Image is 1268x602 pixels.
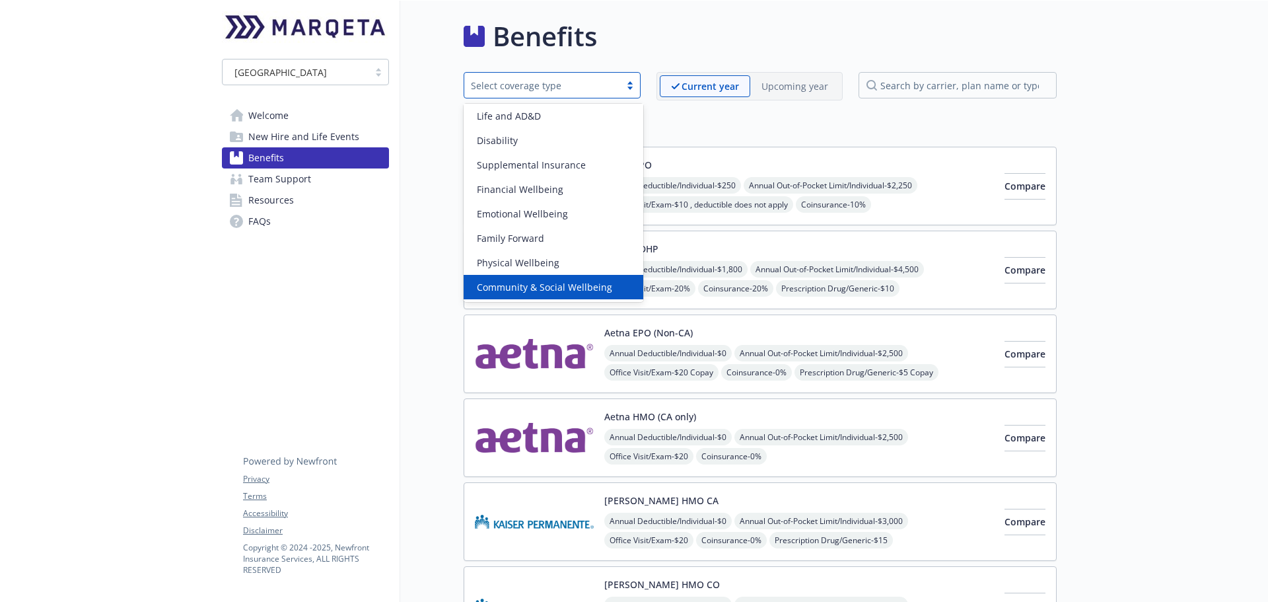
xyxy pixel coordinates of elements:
[604,261,748,278] span: Annual Deductible/Individual - $1,800
[243,542,388,576] p: Copyright © 2024 - 2025 , Newfront Insurance Services, ALL RIGHTS RESERVED
[222,105,389,126] a: Welcome
[1004,173,1045,200] button: Compare
[604,410,696,424] button: Aetna HMO (CA only)
[477,231,544,245] span: Family Forward
[761,79,828,93] p: Upcoming year
[1004,264,1045,276] span: Compare
[475,410,594,466] img: Aetna Inc carrier logo
[604,429,732,445] span: Annual Deductible/Individual - $0
[248,147,284,169] span: Benefits
[769,532,893,548] span: Prescription Drug/Generic - $15
[604,494,719,508] button: [PERSON_NAME] HMO CA
[222,190,389,211] a: Resources
[229,65,362,79] span: [GEOGRAPHIC_DATA]
[475,494,594,550] img: Kaiser Permanente Insurance Company carrier logo
[471,79,614,93] div: Select coverage type
[604,196,793,213] span: Office Visit/Exam - $10 , deductible does not apply
[604,364,719,381] span: Office Visit/Exam - $20 Copay
[721,364,792,381] span: Coinsurance - 0%
[222,147,389,169] a: Benefits
[477,158,586,172] span: Supplemental Insurance
[604,532,693,548] span: Office Visit/Exam - $20
[248,169,311,190] span: Team Support
[243,525,388,537] a: Disclaimer
[1004,515,1045,528] span: Compare
[734,345,908,361] span: Annual Out-of-Pocket Limit/Individual - $2,500
[493,17,597,56] h1: Benefits
[477,207,568,221] span: Emotional Wellbeing
[750,261,924,278] span: Annual Out-of-Pocket Limit/Individual - $4,500
[696,532,767,548] span: Coinsurance - 0%
[234,65,327,79] span: [GEOGRAPHIC_DATA]
[222,126,389,147] a: New Hire and Life Events
[734,513,908,529] span: Annual Out-of-Pocket Limit/Individual - $3,000
[604,448,693,465] span: Office Visit/Exam - $20
[222,169,389,190] a: Team Support
[698,280,773,297] span: Coinsurance - 20%
[1004,180,1045,192] span: Compare
[1004,348,1045,360] span: Compare
[1004,425,1045,451] button: Compare
[604,280,695,297] span: Office Visit/Exam - 20%
[604,345,732,361] span: Annual Deductible/Individual - $0
[1004,432,1045,444] span: Compare
[1004,509,1045,535] button: Compare
[696,448,767,465] span: Coinsurance - 0%
[1004,257,1045,283] button: Compare
[776,280,899,297] span: Prescription Drug/Generic - $10
[248,105,289,126] span: Welcome
[734,429,908,445] span: Annual Out-of-Pocket Limit/Individual - $2,500
[477,109,541,123] span: Life and AD&D
[604,326,693,340] button: Aetna EPO (Non-CA)
[243,490,388,502] a: Terms
[248,126,359,147] span: New Hire and Life Events
[604,578,720,591] button: [PERSON_NAME] HMO CO
[475,326,594,382] img: Aetna Inc carrier logo
[477,280,612,294] span: Community & Social Wellbeing
[464,116,1057,136] h2: Medical
[859,72,1057,98] input: search by carrier, plan name or type
[604,177,741,194] span: Annual Deductible/Individual - $250
[604,513,732,529] span: Annual Deductible/Individual - $0
[222,211,389,232] a: FAQs
[682,79,739,93] p: Current year
[794,364,938,381] span: Prescription Drug/Generic - $5 Copay
[1004,341,1045,367] button: Compare
[744,177,917,194] span: Annual Out-of-Pocket Limit/Individual - $2,250
[477,256,559,270] span: Physical Wellbeing
[243,473,388,485] a: Privacy
[243,508,388,519] a: Accessibility
[477,182,563,196] span: Financial Wellbeing
[477,133,518,147] span: Disability
[796,196,871,213] span: Coinsurance - 10%
[248,190,294,211] span: Resources
[248,211,271,232] span: FAQs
